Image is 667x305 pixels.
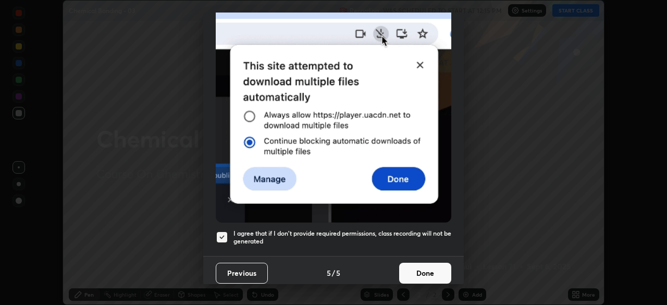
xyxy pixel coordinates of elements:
button: Done [399,263,451,284]
h4: 5 [327,267,331,278]
h4: / [332,267,335,278]
h4: 5 [336,267,340,278]
button: Previous [216,263,268,284]
h5: I agree that if I don't provide required permissions, class recording will not be generated [233,229,451,246]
